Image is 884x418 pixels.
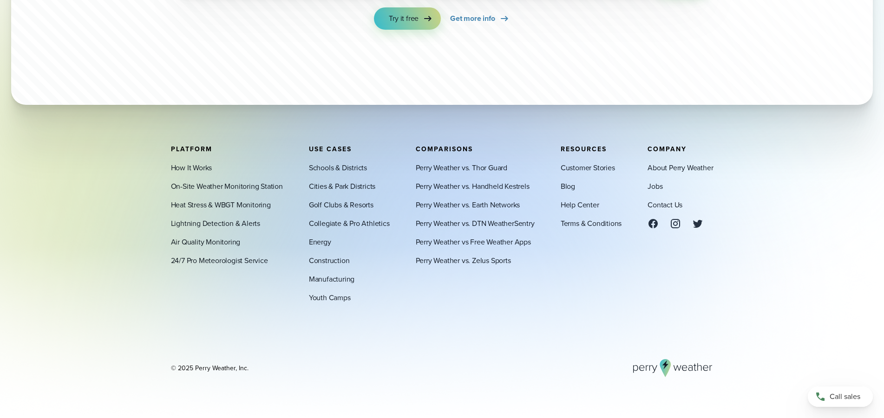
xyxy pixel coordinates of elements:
span: Comparisons [416,144,473,154]
a: Try it free [374,7,441,30]
a: Lightning Detection & Alerts [171,218,260,229]
a: Call sales [808,386,873,407]
span: Get more info [450,13,495,24]
a: Energy [309,236,331,247]
a: Contact Us [648,199,682,210]
a: Cities & Park Districts [309,180,375,192]
a: Customer Stories [561,162,615,173]
a: 24/7 Pro Meteorologist Service [171,255,268,266]
a: Manufacturing [309,273,354,284]
a: Blog [561,180,575,192]
a: About Perry Weather [648,162,713,173]
a: Perry Weather vs. Handheld Kestrels [416,180,530,192]
a: Terms & Conditions [561,218,622,229]
a: Perry Weather vs. DTN WeatherSentry [416,218,535,229]
a: Heat Stress & WBGT Monitoring [171,199,271,210]
a: Air Quality Monitoring [171,236,241,247]
div: © 2025 Perry Weather, Inc. [171,363,249,373]
span: Call sales [830,391,860,402]
a: Perry Weather vs. Earth Networks [416,199,520,210]
a: How It Works [171,162,212,173]
span: Use Cases [309,144,352,154]
a: Schools & Districts [309,162,367,173]
a: Perry Weather vs Free Weather Apps [416,236,531,247]
a: Jobs [648,180,662,192]
a: Collegiate & Pro Athletics [309,218,390,229]
a: Golf Clubs & Resorts [309,199,373,210]
span: Platform [171,144,212,154]
a: On-Site Weather Monitoring Station [171,180,283,192]
a: Perry Weather vs. Thor Guard [416,162,507,173]
a: Construction [309,255,350,266]
span: Resources [561,144,607,154]
a: Help Center [561,199,599,210]
a: Get more info [450,7,510,30]
span: Company [648,144,687,154]
span: Try it free [389,13,419,24]
a: Perry Weather vs. Zelus Sports [416,255,511,266]
a: Youth Camps [309,292,351,303]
